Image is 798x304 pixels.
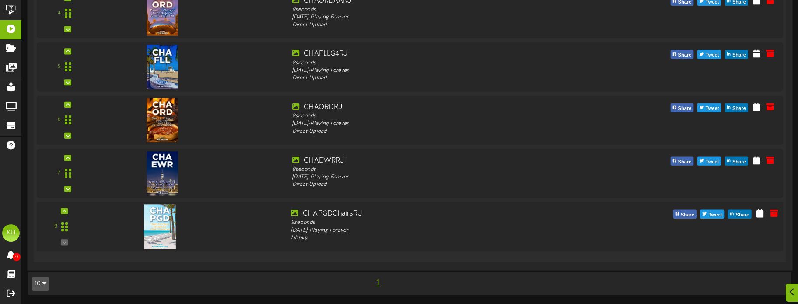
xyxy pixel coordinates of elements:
[670,157,693,166] button: Share
[676,157,693,167] span: Share
[292,49,590,59] div: CHAFLLG4RJ
[291,226,591,234] div: [DATE] - Playing Forever
[731,104,748,113] span: Share
[292,181,590,188] div: Direct Upload
[292,6,590,14] div: 8 seconds
[292,103,590,113] div: CHAORDRJ
[700,210,724,219] button: Tweet
[734,210,751,220] span: Share
[670,50,693,59] button: Share
[697,50,721,59] button: Tweet
[32,277,49,291] button: 10
[147,45,178,89] img: 8e975a44-3fc2-4135-9848-7422269c8e32.jpg
[725,50,748,59] button: Share
[2,224,20,242] div: KB
[291,219,591,227] div: 8 seconds
[725,157,748,166] button: Share
[670,103,693,112] button: Share
[679,210,696,220] span: Share
[58,117,61,124] div: 6
[292,156,590,166] div: CHAEWRRJ
[292,74,590,82] div: Direct Upload
[291,209,591,219] div: CHAPGDChairsRJ
[13,253,21,261] span: 0
[292,67,590,74] div: [DATE] - Playing Forever
[704,104,721,113] span: Tweet
[704,157,721,167] span: Tweet
[676,104,693,113] span: Share
[292,14,590,21] div: [DATE] - Playing Forever
[725,103,748,112] button: Share
[673,210,696,219] button: Share
[292,128,590,135] div: Direct Upload
[144,204,176,249] img: b188c33b-df97-4018-b538-284c41d02eca.jpg
[292,59,590,67] div: 8 seconds
[728,210,752,219] button: Share
[147,151,178,195] img: d9ccf7af-e141-4fd1-bc18-1c78269c88b6.jpg
[291,234,591,242] div: Library
[374,278,381,288] span: 1
[147,98,178,142] img: 82e4044e-ce0e-4c0f-93c5-7a707819b584.jpg
[704,50,721,60] span: Tweet
[292,173,590,181] div: [DATE] - Playing Forever
[292,166,590,173] div: 8 seconds
[292,21,590,28] div: Direct Upload
[676,50,693,60] span: Share
[731,50,748,60] span: Share
[697,157,721,166] button: Tweet
[292,113,590,120] div: 8 seconds
[54,223,57,231] div: 8
[731,157,748,167] span: Share
[697,103,721,112] button: Tweet
[707,210,724,220] span: Tweet
[292,120,590,127] div: [DATE] - Playing Forever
